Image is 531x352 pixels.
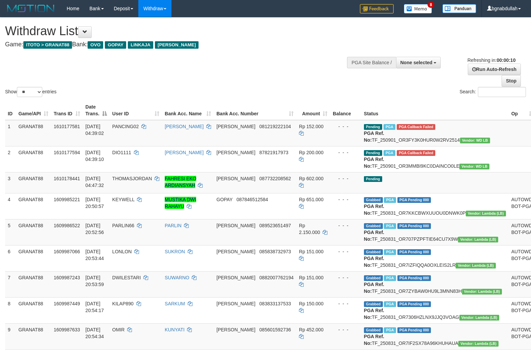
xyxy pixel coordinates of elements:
[86,327,104,339] span: [DATE] 20:54:34
[88,41,103,49] span: OVO
[259,150,288,155] span: Copy 87821917973 to clipboard
[16,172,51,193] td: GRANAT88
[259,249,291,254] span: Copy 085838732973 to clipboard
[404,4,432,14] img: Button%20Memo.svg
[364,157,384,169] b: PGA Ref. No:
[112,275,141,280] span: DWILESTARI
[259,124,291,129] span: Copy 081219222104 to clipboard
[364,230,384,242] b: PGA Ref. No:
[333,149,359,156] div: - - -
[299,176,323,181] span: Rp 602.000
[458,341,499,347] span: Vendor URL: https://dashboard.q2checkout.com/secure
[299,301,323,306] span: Rp 150.000
[51,101,83,120] th: Trans ID: activate to sort column ascending
[110,101,162,120] th: User ID: activate to sort column ascending
[16,101,51,120] th: Game/API: activate to sort column ascending
[299,223,320,235] span: Rp 2.150.000
[468,64,521,75] a: Run Auto-Refresh
[384,223,396,229] span: Marked by bgnabdullah
[459,164,489,169] span: Vendor URL: https://dashboard.q2checkout.com/secure
[364,327,383,333] span: Grabbed
[333,196,359,203] div: - - -
[5,172,16,193] td: 3
[86,124,104,136] span: [DATE] 04:39:02
[361,146,509,172] td: TF_250901_OR3MMBI9KC0DAINCO0LE
[54,223,80,228] span: 1609986522
[333,326,359,333] div: - - -
[361,101,509,120] th: Status
[86,249,104,261] span: [DATE] 20:53:44
[299,327,323,332] span: Rp 452.000
[361,120,509,146] td: TF_250901_OR3FY3K0HUR0W2RV2514
[236,197,268,202] span: Copy 087846512584 to clipboard
[333,222,359,229] div: - - -
[112,301,134,306] span: KILAP890
[5,271,16,297] td: 7
[478,87,526,97] input: Search:
[259,327,291,332] span: Copy 085601592736 to clipboard
[165,275,189,280] a: SUWARNO
[502,75,521,87] a: Stop
[216,223,255,228] span: [PERSON_NAME]
[16,245,51,271] td: GRANAT88
[397,223,431,229] span: PGA Pending
[16,120,51,146] td: GRANAT88
[497,57,515,63] strong: 00:00:10
[165,150,204,155] a: [PERSON_NAME]
[442,4,476,13] img: panduan.png
[364,275,383,281] span: Grabbed
[333,300,359,307] div: - - -
[86,197,104,209] span: [DATE] 20:50:57
[5,323,16,349] td: 9
[54,124,80,129] span: 1610177581
[5,87,56,97] label: Show entries
[361,245,509,271] td: TF_250831_OR7IZFIQQA0OXLEIS2LR
[165,124,204,129] a: [PERSON_NAME]
[86,275,104,287] span: [DATE] 20:53:59
[165,197,196,209] a: MUSTIKA DWI RAHAYU
[216,197,232,202] span: GOPAY
[216,150,255,155] span: [PERSON_NAME]
[466,211,506,216] span: Vendor URL: https://dashboard.q2checkout.com/secure
[259,275,294,280] span: Copy 0882007762194 to clipboard
[467,57,515,63] span: Refreshing in:
[23,41,72,49] span: ITOTO > GRANAT88
[460,138,490,143] span: Vendor URL: https://dashboard.q2checkout.com/secure
[333,175,359,182] div: - - -
[86,223,104,235] span: [DATE] 20:52:56
[333,248,359,255] div: - - -
[397,197,431,203] span: PGA Pending
[16,146,51,172] td: GRANAT88
[216,327,255,332] span: [PERSON_NAME]
[400,60,433,65] span: None selected
[364,131,384,143] b: PGA Ref. No:
[86,301,104,313] span: [DATE] 20:54:17
[397,327,431,333] span: PGA Pending
[259,301,291,306] span: Copy 083833137533 to clipboard
[155,41,199,49] span: [PERSON_NAME]
[428,2,435,8] span: 8
[105,41,126,49] span: GOPAY
[384,249,396,255] span: Marked by bgnabdullah
[16,297,51,323] td: GRANAT88
[364,223,383,229] span: Grabbed
[333,123,359,130] div: - - -
[361,297,509,323] td: TF_250831_OR7306HZLNX9JJQ3VOAG
[384,197,396,203] span: Marked by bgnabdullah
[5,41,347,48] h4: Game: Bank:
[299,124,323,129] span: Rp 152.000
[5,146,16,172] td: 2
[384,275,396,281] span: Marked by bgnabdullah
[165,176,196,188] a: FAHRESI EKO ARDIANSYAH
[299,275,323,280] span: Rp 151.000
[397,301,431,307] span: PGA Pending
[54,176,80,181] span: 1610178441
[54,197,80,202] span: 1609985221
[364,197,383,203] span: Grabbed
[259,223,291,228] span: Copy 089523651497 to clipboard
[112,124,139,129] span: PANCING02
[128,41,153,49] span: LINKAJA
[16,193,51,219] td: GRANAT88
[5,101,16,120] th: ID
[259,176,291,181] span: Copy 087732208562 to clipboard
